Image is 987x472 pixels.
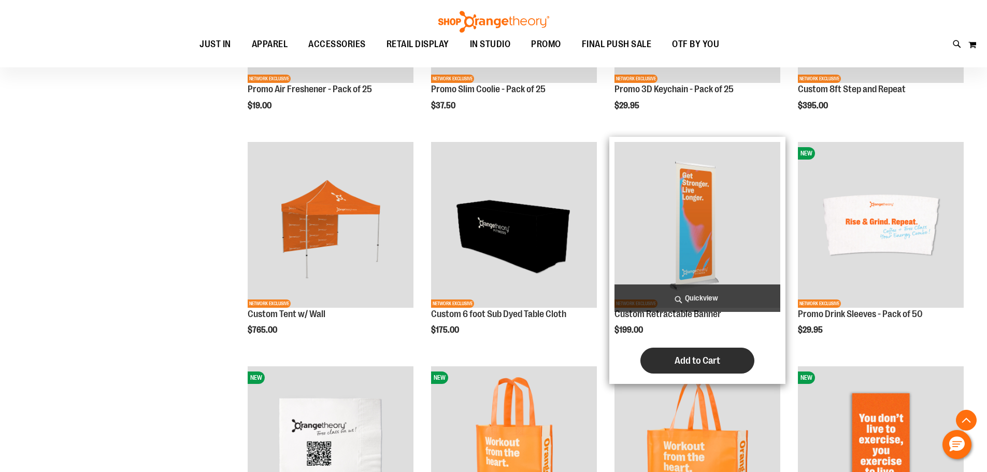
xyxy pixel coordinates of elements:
a: PROMO [521,33,571,56]
span: $765.00 [248,325,279,335]
span: $19.00 [248,101,273,110]
span: $37.50 [431,101,457,110]
span: ACCESSORIES [308,33,366,56]
span: $199.00 [614,325,645,335]
a: IN STUDIO [460,33,521,56]
span: FINAL PUSH SALE [582,33,652,56]
a: RETAIL DISPLAY [376,33,460,56]
a: Custom Tent w/ Wall [248,309,325,319]
a: Custom 6 foot Sub Dyed Table Cloth [431,309,566,319]
span: NETWORK EXCLUSIVE [248,299,291,308]
img: OTF Custom Tent w/single sided wall Orange [248,142,413,308]
span: NETWORK EXCLUSIVE [798,75,841,83]
span: APPAREL [252,33,288,56]
span: NEW [798,147,815,160]
img: OTF 6 foot Sub Dyed Table Cloth [431,142,597,308]
a: Quickview [614,284,780,312]
button: Add to Cart [640,348,754,374]
div: product [426,137,602,362]
span: IN STUDIO [470,33,511,56]
a: FINAL PUSH SALE [571,33,662,56]
button: Hello, have a question? Let’s chat. [942,430,971,459]
span: NEW [431,371,448,384]
a: OTF Custom Retractable Banner OrangeNETWORK EXCLUSIVE [614,142,780,309]
span: $395.00 [798,101,829,110]
a: OTF Custom Tent w/single sided wall OrangeNETWORK EXCLUSIVE [248,142,413,309]
button: Back To Top [956,410,977,431]
a: Promo 3D Keychain - Pack of 25 [614,84,734,94]
span: $29.95 [614,101,641,110]
a: Promo Air Freshener - Pack of 25 [248,84,372,94]
span: $175.00 [431,325,461,335]
span: OTF BY YOU [672,33,719,56]
a: OTF 6 foot Sub Dyed Table ClothNETWORK EXCLUSIVE [431,142,597,309]
span: NETWORK EXCLUSIVE [798,299,841,308]
a: Promo Drink Sleeves - Pack of 50 [798,309,923,319]
div: product [793,137,969,362]
span: NETWORK EXCLUSIVE [614,75,657,83]
a: Custom 8ft Step and Repeat [798,84,906,94]
div: product [609,137,785,384]
span: $29.95 [798,325,824,335]
a: Custom Retractable Banner [614,309,721,319]
img: OTF Custom Retractable Banner Orange [614,142,780,308]
a: APPAREL [241,33,298,56]
div: product [242,137,419,362]
span: NETWORK EXCLUSIVE [248,75,291,83]
span: NETWORK EXCLUSIVE [431,299,474,308]
span: Add to Cart [675,355,720,366]
span: NEW [798,371,815,384]
span: PROMO [531,33,561,56]
span: RETAIL DISPLAY [387,33,449,56]
span: NETWORK EXCLUSIVE [431,75,474,83]
span: NEW [248,371,265,384]
a: JUST IN [189,33,241,56]
a: Promo Drink Sleeves - Pack of 50NEWNETWORK EXCLUSIVE [798,142,964,309]
a: Promo Slim Coolie - Pack of 25 [431,84,546,94]
img: Promo Drink Sleeves - Pack of 50 [798,142,964,308]
img: Shop Orangetheory [437,11,551,33]
a: ACCESSORIES [298,33,376,56]
span: JUST IN [199,33,231,56]
a: OTF BY YOU [662,33,729,56]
